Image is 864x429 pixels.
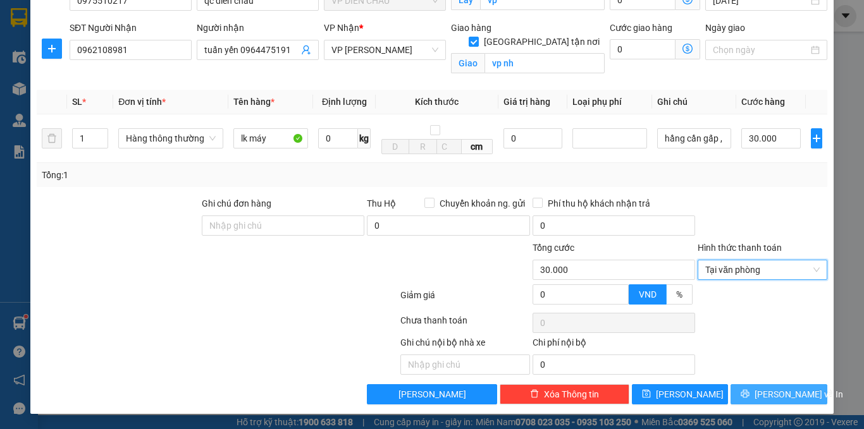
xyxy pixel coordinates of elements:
button: plus [42,39,62,59]
span: [PERSON_NAME] [398,387,466,401]
span: Giao hàng [451,23,491,33]
span: kg [358,128,371,148]
div: Ghi chú nội bộ nhà xe [400,335,530,354]
input: Ghi Chú [657,128,731,148]
span: printer [741,389,750,399]
button: plus [811,128,822,148]
span: Giá trị hàng [503,97,550,107]
span: Thu Hộ [367,198,396,208]
span: delete [530,389,539,399]
input: VD: Bàn, Ghế [233,128,308,148]
span: Đơn vị tính [118,97,166,107]
span: user-add [301,45,311,55]
span: Phí thu hộ khách nhận trả [543,196,655,210]
input: Cước giao hàng [610,39,676,59]
th: Ghi chú [652,90,736,114]
input: R [409,139,436,154]
button: save[PERSON_NAME] [632,384,729,404]
button: [PERSON_NAME] [367,384,497,404]
span: Tên hàng [233,97,275,107]
span: save [642,389,651,399]
span: Xóa Thông tin [544,387,599,401]
label: Hình thức thanh toán [698,243,782,253]
span: Tại văn phòng [705,260,820,279]
div: Giảm giá [399,288,531,310]
input: D [381,139,409,154]
button: printer[PERSON_NAME] và In [731,384,827,404]
span: [PERSON_NAME] và In [755,387,843,401]
label: Ghi chú đơn hàng [202,198,271,208]
span: VND [639,289,657,299]
span: SL [72,97,82,107]
span: VP NGỌC HỒI [331,40,438,59]
span: [GEOGRAPHIC_DATA], [GEOGRAPHIC_DATA] ↔ [GEOGRAPHIC_DATA] [23,54,116,97]
input: Ngày giao [713,43,808,57]
span: Hàng thông thường [126,129,216,148]
button: deleteXóa Thông tin [500,384,629,404]
span: dollar-circle [682,44,693,54]
span: plus [812,133,822,143]
div: Người nhận [197,21,319,35]
input: Ghi chú đơn hàng [202,215,364,236]
div: SĐT Người Nhận [70,21,192,35]
span: cm [462,139,493,154]
span: % [676,289,682,299]
span: Định lượng [322,97,367,107]
input: Nhập ghi chú [400,354,530,375]
span: Cước hàng [741,97,785,107]
th: Loại phụ phí [567,90,652,114]
span: Giao [451,53,484,73]
strong: CHUYỂN PHÁT NHANH AN PHÚ QUÝ [24,10,115,51]
div: Tổng: 1 [42,168,335,182]
span: Kích thước [415,97,459,107]
label: Cước giao hàng [610,23,672,33]
span: plus [42,44,61,54]
input: 0 [503,128,563,148]
span: VP Nhận [324,23,359,33]
label: Ngày giao [705,23,745,33]
span: Tổng cước [533,243,574,253]
img: logo [6,68,20,131]
span: [PERSON_NAME] [656,387,724,401]
span: Chuyển khoản ng. gửi [435,196,530,210]
input: Giao tận nơi [484,53,605,73]
button: delete [42,128,62,148]
div: Chưa thanh toán [399,313,531,335]
div: Chi phí nội bộ [533,335,695,354]
span: [GEOGRAPHIC_DATA] tận nơi [479,35,605,49]
input: C [436,139,462,154]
